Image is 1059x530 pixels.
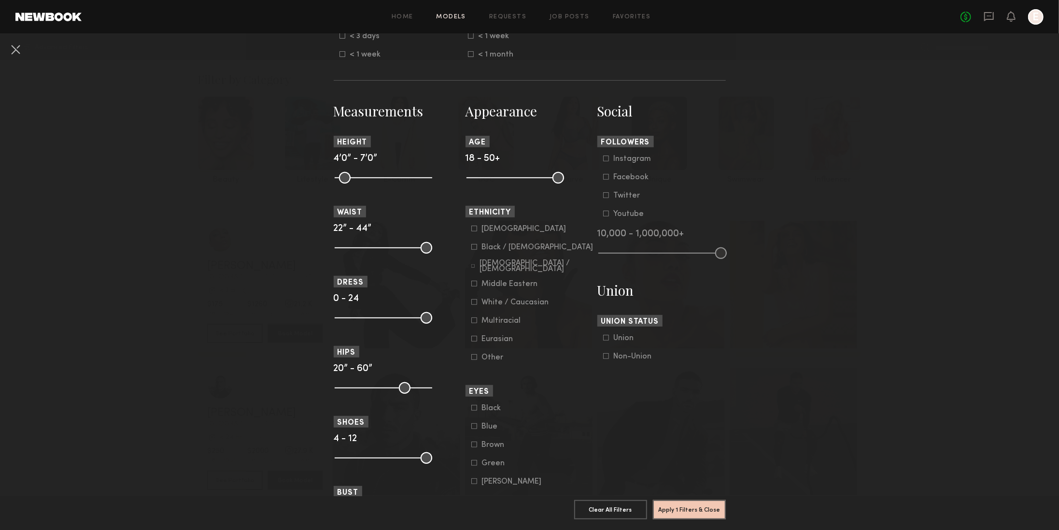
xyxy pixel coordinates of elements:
[614,156,651,162] div: Instagram
[482,336,520,342] div: Eurasian
[469,388,490,396] span: Eyes
[338,209,363,216] span: Waist
[334,364,373,373] span: 20” - 60”
[614,174,651,180] div: Facebook
[338,279,364,286] span: Dress
[614,211,651,217] div: Youtube
[482,300,549,305] div: White / Caucasian
[489,14,526,20] a: Requests
[8,42,23,57] button: Cancel
[479,33,516,39] div: < 1 week
[350,33,388,39] div: < 3 days
[482,442,520,448] div: Brown
[469,139,486,146] span: Age
[482,318,521,324] div: Multiracial
[334,434,357,444] span: 4 - 12
[482,479,542,485] div: [PERSON_NAME]
[614,354,652,359] div: Non-Union
[8,42,23,59] common-close-button: Cancel
[338,489,359,497] span: Bust
[597,102,726,120] h3: Social
[334,102,462,120] h3: Measurements
[482,424,520,430] div: Blue
[469,209,511,216] span: Ethnicity
[482,355,520,360] div: Other
[479,52,516,57] div: < 1 month
[466,102,594,120] h3: Appearance
[597,230,726,239] div: 10,000 - 1,000,000+
[550,14,590,20] a: Job Posts
[392,14,413,20] a: Home
[482,460,520,466] div: Green
[653,500,726,519] button: Apply 1 Filters & Close
[350,52,388,57] div: < 1 week
[334,154,378,163] span: 4’0” - 7’0”
[1028,9,1044,25] a: E
[480,260,593,272] div: [DEMOGRAPHIC_DATA] / [DEMOGRAPHIC_DATA]
[597,281,726,300] h3: Union
[334,224,372,233] span: 22” - 44”
[614,335,651,341] div: Union
[601,139,650,146] span: Followers
[334,294,359,303] span: 0 - 24
[338,139,367,146] span: Height
[338,419,365,427] span: Shoes
[482,244,593,250] div: Black / [DEMOGRAPHIC_DATA]
[601,318,659,326] span: Union Status
[437,14,466,20] a: Models
[482,281,538,287] div: Middle Eastern
[574,500,647,519] button: Clear All Filters
[482,226,566,232] div: [DEMOGRAPHIC_DATA]
[466,154,500,163] span: 18 - 50+
[338,349,356,357] span: Hips
[613,14,651,20] a: Favorites
[482,405,520,411] div: Black
[614,193,651,199] div: Twitter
